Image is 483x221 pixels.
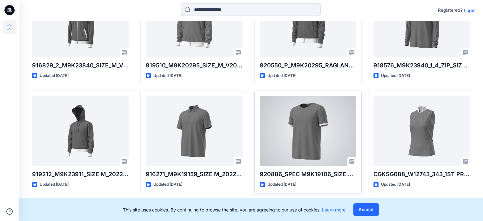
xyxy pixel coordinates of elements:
[32,96,129,166] a: 919212_M9K23911_SIZE M_2022_2_B53384_HA_11_19_24
[373,61,470,70] p: 918576_M9K23940_1_4_ZIP_SIZE_M_V2022_2_B53384_HA_11_21_24
[32,61,129,70] p: 916829_2_M9K23840_SIZE_M_V2022_2_B53384_HA_11_27_24
[32,170,129,179] p: 919212_M9K23911_SIZE M_2022_2_B53384_HA_11_19_24
[260,170,356,179] p: 920886_SPEC M9K19106_SIZE M_2022_2_B53384_MP_9_17_24 (1)
[322,207,345,212] a: Learn more
[353,203,379,216] button: Accept
[153,73,182,79] p: Updated [DATE]
[40,73,69,79] p: Updated [DATE]
[146,170,242,179] p: 916271_M9K19159_SIZE M_2022_2_B53384_HA_11_19_24
[267,73,296,79] p: Updated [DATE]
[146,96,242,166] a: 916271_M9K19159_SIZE M_2022_2_B53384_HA_11_19_24
[464,7,475,14] p: Login
[260,96,356,166] a: 920886_SPEC M9K19106_SIZE M_2022_2_B53384_MP_9_17_24 (1)
[123,206,345,213] p: This site uses cookies. By continuing to browse the site, you are agreeing to our use of cookies.
[438,6,463,14] p: Registered?
[381,73,410,79] p: Updated [DATE]
[146,61,242,70] p: 919510_M9K20295_SIZE_M_V2022_2_B53384_HA_11_25_24
[373,170,470,179] p: CGKSG088_W12743_343_1ST PROTO_V2023.1.5_2024.11.25
[373,96,470,166] a: CGKSG088_W12743_343_1ST PROTO_V2023.1.5_2024.11.25
[153,181,182,188] p: Updated [DATE]
[267,181,296,188] p: Updated [DATE]
[260,61,356,70] p: 920550_P_M9K20295_RAGLAN_SIZE_M_V2022_2_B53384_HA_11_26_24
[381,181,410,188] p: Updated [DATE]
[40,181,69,188] p: Updated [DATE]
